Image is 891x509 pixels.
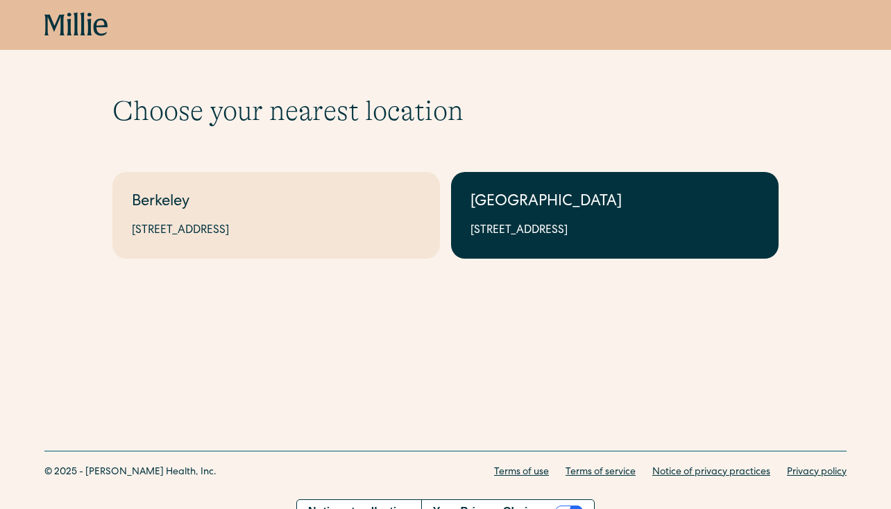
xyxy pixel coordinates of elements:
div: Berkeley [132,191,421,214]
div: © 2025 - [PERSON_NAME] Health, Inc. [44,465,217,480]
h1: Choose your nearest location [112,94,779,128]
a: [GEOGRAPHIC_DATA][STREET_ADDRESS] [451,172,779,259]
a: Terms of service [566,465,636,480]
a: Notice of privacy practices [652,465,770,480]
a: Terms of use [494,465,549,480]
a: Berkeley[STREET_ADDRESS] [112,172,440,259]
a: Privacy policy [787,465,847,480]
div: [STREET_ADDRESS] [470,223,759,239]
div: [STREET_ADDRESS] [132,223,421,239]
div: [GEOGRAPHIC_DATA] [470,191,759,214]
